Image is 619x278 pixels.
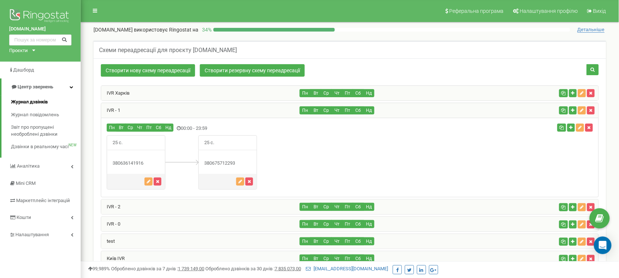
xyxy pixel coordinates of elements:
[11,143,69,150] span: Дзвінки в реальному часі
[310,89,321,97] button: Вт
[353,106,364,114] button: Сб
[353,220,364,228] button: Сб
[154,124,164,132] button: Сб
[17,163,40,169] span: Аналiтика
[332,203,343,211] button: Чт
[321,89,332,97] button: Ср
[587,64,599,75] button: Пошук схеми переадресації
[342,220,353,228] button: Пт
[111,266,204,271] span: Оброблено дзвінків за 7 днів :
[300,255,311,263] button: Пн
[101,107,120,113] a: IVR - 1
[300,89,311,97] button: Пн
[332,237,343,245] button: Чт
[200,64,305,77] a: Створити резервну схему переадресації
[321,203,332,211] button: Ср
[310,203,321,211] button: Вт
[199,160,257,167] div: 380675712293
[520,8,578,14] span: Налаштування профілю
[107,136,128,150] span: 25 с.
[18,84,53,89] span: Центр звернень
[101,90,129,96] a: IVR Харків
[332,255,343,263] button: Чт
[9,26,72,33] a: [DOMAIN_NAME]
[310,220,321,228] button: Вт
[178,266,204,271] u: 1 739 149,00
[332,89,343,97] button: Чт
[353,237,364,245] button: Сб
[88,266,110,271] span: 99,989%
[107,160,165,167] div: 380636141916
[332,106,343,114] button: Чт
[300,220,311,228] button: Пн
[9,47,28,54] div: Проєкти
[300,106,311,114] button: Пн
[101,204,120,209] a: IVR - 2
[321,237,332,245] button: Ср
[342,255,353,263] button: Пт
[578,27,605,33] span: Детальніше
[321,220,332,228] button: Ср
[199,136,220,150] span: 25 с.
[11,124,77,138] span: Звіт про пропущені необроблені дзвінки
[9,7,72,26] img: Ringostat logo
[306,266,388,271] a: [EMAIL_ADDRESS][DOMAIN_NAME]
[17,215,31,220] span: Кошти
[275,266,301,271] u: 7 835 073,00
[363,255,374,263] button: Нд
[163,124,173,132] button: Нд
[300,237,311,245] button: Пн
[363,89,374,97] button: Нд
[101,124,433,133] div: 00:00 - 23:59
[11,108,81,121] a: Журнал повідомлень
[321,106,332,114] button: Ср
[11,140,81,153] a: Дзвінки в реальному часіNEW
[107,124,117,132] button: Пн
[99,47,237,54] h5: Схеми переадресації для проєкту [DOMAIN_NAME]
[94,26,198,33] p: [DOMAIN_NAME]
[363,203,374,211] button: Нд
[101,238,115,244] a: test
[11,96,81,109] a: Журнал дзвінків
[11,121,81,140] a: Звіт про пропущені необроблені дзвінки
[363,237,374,245] button: Нд
[11,111,59,118] span: Журнал повідомлень
[1,78,81,96] a: Центр звернень
[363,220,374,228] button: Нд
[135,124,144,132] button: Чт
[101,256,125,261] a: Київ IVR
[125,124,135,132] button: Ср
[594,237,612,254] div: Open Intercom Messenger
[300,203,311,211] button: Пн
[342,237,353,245] button: Пт
[13,67,34,73] span: Дашборд
[310,237,321,245] button: Вт
[342,106,353,114] button: Пт
[9,34,72,45] input: Пошук за номером
[15,232,49,237] span: Налаштування
[310,106,321,114] button: Вт
[101,221,120,227] a: IVR - 0
[101,64,195,77] a: Створити нову схему переадресації
[363,106,374,114] button: Нд
[353,203,364,211] button: Сб
[198,26,213,33] p: 34 %
[16,180,36,186] span: Mini CRM
[321,255,332,263] button: Ср
[332,220,343,228] button: Чт
[310,255,321,263] button: Вт
[11,99,48,106] span: Журнал дзвінків
[342,203,353,211] button: Пт
[593,8,606,14] span: Вихід
[134,27,198,33] span: використовує Ringostat на
[450,8,504,14] span: Реферальна програма
[353,89,364,97] button: Сб
[342,89,353,97] button: Пт
[353,255,364,263] button: Сб
[205,266,301,271] span: Оброблено дзвінків за 30 днів :
[144,124,154,132] button: Пт
[16,198,70,203] span: Маркетплейс інтеграцій
[117,124,126,132] button: Вт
